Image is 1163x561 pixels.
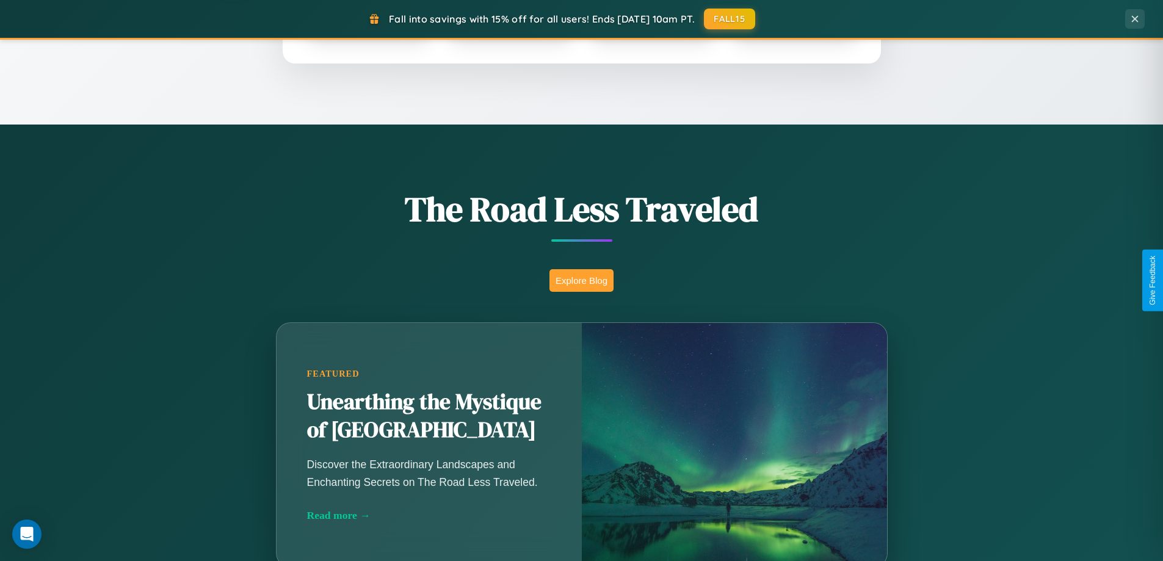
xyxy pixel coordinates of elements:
h2: Unearthing the Mystique of [GEOGRAPHIC_DATA] [307,388,551,444]
h1: The Road Less Traveled [216,186,948,233]
div: Featured [307,369,551,379]
span: Fall into savings with 15% off for all users! Ends [DATE] 10am PT. [389,13,695,25]
button: FALL15 [704,9,755,29]
div: Give Feedback [1148,256,1157,305]
div: Open Intercom Messenger [12,519,42,549]
div: Read more → [307,509,551,522]
p: Discover the Extraordinary Landscapes and Enchanting Secrets on The Road Less Traveled. [307,456,551,490]
button: Explore Blog [549,269,614,292]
